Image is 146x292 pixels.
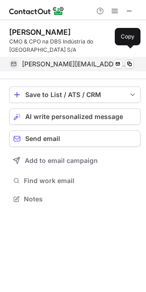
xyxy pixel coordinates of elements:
[9,152,140,169] button: Add to email campaign
[9,108,140,125] button: AI write personalized message
[22,60,127,68] span: [PERSON_NAME][EMAIL_ADDRESS][DOMAIN_NAME]
[24,177,137,185] span: Find work email
[24,195,137,203] span: Notes
[9,38,140,54] div: CMO & CPO na DBS Indústria do [GEOGRAPHIC_DATA] S/A
[25,157,98,164] span: Add to email campaign
[25,113,123,120] span: AI write personalized message
[25,135,60,142] span: Send email
[9,27,71,37] div: [PERSON_NAME]
[9,130,140,147] button: Send email
[9,174,140,187] button: Find work email
[9,5,64,16] img: ContactOut v5.3.10
[9,193,140,205] button: Notes
[9,87,140,103] button: save-profile-one-click
[25,91,124,98] div: Save to List / ATS / CRM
